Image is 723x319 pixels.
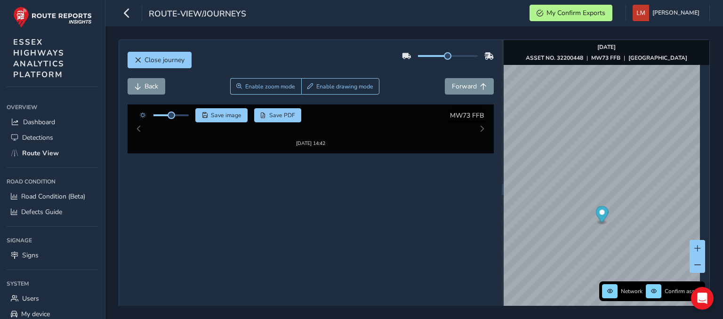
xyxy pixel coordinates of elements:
strong: MW73 FFB [591,54,620,62]
a: Dashboard [7,114,98,130]
button: [PERSON_NAME] [633,5,703,21]
button: Draw [301,78,380,95]
div: [DATE] 14:42 [282,128,339,135]
span: MW73 FFB [450,111,484,120]
div: | | [526,54,687,62]
a: Detections [7,130,98,145]
img: rr logo [13,7,92,28]
button: Forward [445,78,494,95]
div: Overview [7,100,98,114]
button: Zoom [230,78,301,95]
span: Users [22,294,39,303]
a: Road Condition (Beta) [7,189,98,204]
a: Users [7,291,98,306]
span: Network [621,287,643,295]
span: Save PDF [269,112,295,119]
span: route-view/journeys [149,8,246,21]
div: System [7,277,98,291]
span: Confirm assets [665,287,702,295]
span: [PERSON_NAME] [652,5,699,21]
span: Road Condition (Beta) [21,192,85,201]
span: Close journey [145,56,185,64]
span: Forward [452,82,477,91]
a: Route View [7,145,98,161]
span: Back [145,82,158,91]
span: ESSEX HIGHWAYS ANALYTICS PLATFORM [13,37,64,80]
span: Save image [211,112,241,119]
button: Close journey [128,52,192,68]
button: My Confirm Exports [530,5,612,21]
strong: ASSET NO. 32200448 [526,54,583,62]
img: Thumbnail frame [282,119,339,128]
a: Signs [7,247,98,263]
div: Road Condition [7,175,98,189]
div: Map marker [596,206,609,225]
span: Enable zoom mode [245,83,295,90]
a: Defects Guide [7,204,98,220]
span: Detections [22,133,53,142]
button: Back [128,78,165,95]
strong: [GEOGRAPHIC_DATA] [628,54,687,62]
span: Defects Guide [21,207,62,216]
button: Save [195,108,248,122]
button: PDF [254,108,302,122]
span: Route View [22,149,59,158]
span: Signs [22,251,39,260]
img: diamond-layout [633,5,649,21]
span: My device [21,310,50,319]
strong: [DATE] [597,43,616,51]
div: Open Intercom Messenger [691,287,714,310]
span: My Confirm Exports [546,8,605,17]
span: Enable drawing mode [316,83,373,90]
div: Signage [7,233,98,247]
span: Dashboard [23,118,55,127]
